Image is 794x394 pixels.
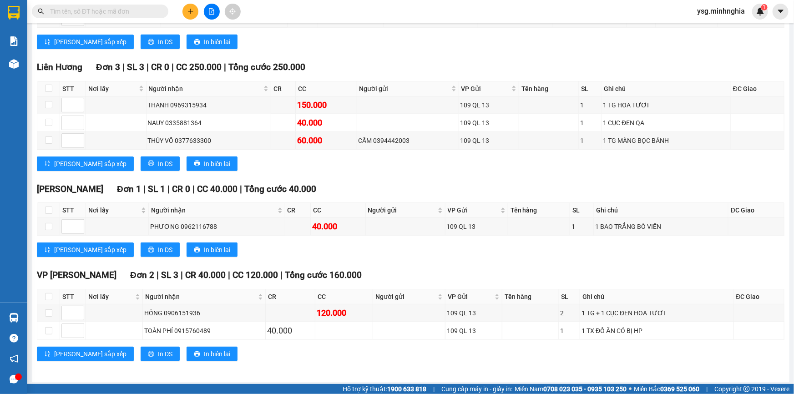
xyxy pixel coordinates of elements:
[315,289,373,304] th: CC
[343,384,426,394] span: Hỗ trợ kỹ thuật:
[187,242,238,257] button: printerIn biên lai
[182,4,198,20] button: plus
[359,84,450,94] span: Người gửi
[690,5,752,17] span: ysg.minhnghia
[602,81,731,96] th: Ghi chú
[560,326,579,336] div: 1
[60,81,86,96] th: STT
[141,347,180,361] button: printerIn DS
[459,96,520,114] td: 109 QL 13
[594,203,728,218] th: Ghi chú
[151,205,276,215] span: Người nhận
[296,81,357,96] th: CC
[579,81,602,96] th: SL
[761,4,768,10] sup: 1
[37,35,134,49] button: sort-ascending[PERSON_NAME] sắp xếp
[127,62,144,72] span: SL 3
[570,203,594,218] th: SL
[144,326,264,336] div: TOÀN PHÍ 0915760489
[88,292,133,302] span: Nơi lấy
[271,81,296,96] th: CR
[192,184,195,194] span: |
[543,385,627,393] strong: 0708 023 035 - 0935 103 250
[8,6,20,20] img: logo-vxr
[158,245,172,255] span: In DS
[582,326,732,336] div: 1 TX ĐỒ ĂN CÓ BỊ HP
[60,203,86,218] th: STT
[197,184,238,194] span: CC 40.000
[297,134,355,147] div: 60.000
[194,160,200,167] span: printer
[148,160,154,167] span: printer
[44,160,51,167] span: sort-ascending
[10,375,18,384] span: message
[117,184,141,194] span: Đơn 1
[145,292,256,302] span: Người nhận
[368,205,436,215] span: Người gửi
[387,385,426,393] strong: 1900 633 818
[225,4,241,20] button: aim
[141,35,180,49] button: printerIn DS
[37,347,134,361] button: sort-ascending[PERSON_NAME] sắp xếp
[731,81,784,96] th: ĐC Giao
[9,59,19,69] img: warehouse-icon
[519,81,579,96] th: Tên hàng
[660,385,699,393] strong: 0369 525 060
[312,220,364,233] div: 40.000
[148,247,154,254] span: printer
[580,100,600,110] div: 1
[151,62,169,72] span: CR 0
[445,322,502,340] td: 109 QL 13
[167,184,170,194] span: |
[9,36,19,46] img: solution-icon
[187,35,238,49] button: printerIn biên lai
[297,116,355,129] div: 40.000
[311,203,366,218] th: CC
[187,347,238,361] button: printerIn biên lai
[194,351,200,358] span: printer
[773,4,789,20] button: caret-down
[54,349,126,359] span: [PERSON_NAME] sắp xếp
[317,307,371,319] div: 120.000
[37,184,103,194] span: [PERSON_NAME]
[228,62,305,72] span: Tổng cước 250.000
[375,292,436,302] span: Người gửi
[37,242,134,257] button: sort-ascending[PERSON_NAME] sắp xếp
[60,289,86,304] th: STT
[734,289,784,304] th: ĐC Giao
[54,37,126,47] span: [PERSON_NAME] sắp xếp
[285,203,311,218] th: CR
[157,270,159,280] span: |
[187,8,194,15] span: plus
[141,157,180,171] button: printerIn DS
[149,84,262,94] span: Người nhận
[280,270,283,280] span: |
[204,349,230,359] span: In biên lai
[96,62,120,72] span: Đơn 3
[285,270,362,280] span: Tổng cước 160.000
[54,159,126,169] span: [PERSON_NAME] sắp xếp
[580,136,600,146] div: 1
[37,157,134,171] button: sort-ascending[PERSON_NAME] sắp xếp
[359,136,457,146] div: CẨM 0394442003
[447,308,501,318] div: 109 QL 13
[267,324,314,337] div: 40.000
[37,270,116,280] span: VP [PERSON_NAME]
[441,384,512,394] span: Cung cấp máy in - giấy in:
[228,270,230,280] span: |
[502,289,558,304] th: Tên hàng
[433,384,435,394] span: |
[460,118,518,128] div: 109 QL 13
[515,384,627,394] span: Miền Nam
[194,39,200,46] span: printer
[233,270,278,280] span: CC 120.000
[560,308,579,318] div: 2
[603,136,729,146] div: 1 TG MÀNG BỌC BÁNH
[595,222,727,232] div: 1 BAO TRẮNG BÒ VIÊN
[629,387,632,391] span: ⚪️
[172,62,174,72] span: |
[130,270,154,280] span: Đơn 2
[158,349,172,359] span: In DS
[445,304,502,322] td: 109 QL 13
[187,157,238,171] button: printerIn biên lai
